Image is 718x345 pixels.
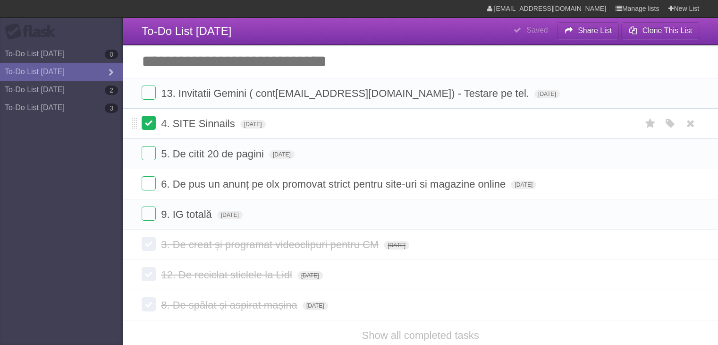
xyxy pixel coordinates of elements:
[161,239,381,250] span: 3. De creat și programat videoclipuri pentru CM
[269,150,295,159] span: [DATE]
[142,176,156,190] label: Done
[105,103,118,113] b: 3
[557,22,619,39] button: Share List
[142,297,156,311] label: Done
[142,237,156,251] label: Done
[161,178,508,190] span: 6. De pus un anunț pe olx promovat strict pentru site-uri si magazine online
[161,208,214,220] span: 9. IG totală
[161,299,300,311] span: 8. De spălat și aspirat mașina
[161,269,295,281] span: 12. De reciclat sticlele la Lidl
[511,181,536,189] span: [DATE]
[217,211,243,219] span: [DATE]
[142,207,156,221] label: Done
[105,86,118,95] b: 2
[642,26,692,34] b: Clone This List
[161,118,237,129] span: 4. SITE Sinnails
[621,22,699,39] button: Clone This List
[142,267,156,281] label: Done
[526,26,548,34] b: Saved
[142,86,156,100] label: Done
[362,329,479,341] a: Show all completed tasks
[642,116,659,131] label: Star task
[105,50,118,59] b: 0
[161,148,266,160] span: 5. De citit 20 de pagini
[142,146,156,160] label: Done
[297,271,323,280] span: [DATE]
[384,241,409,250] span: [DATE]
[142,25,231,37] span: To-Do List [DATE]
[5,23,61,40] div: Flask
[161,87,532,99] span: 13. Invitatii Gemini ( cont [EMAIL_ADDRESS][DOMAIN_NAME] ) - Testare pe tel.
[578,26,612,34] b: Share List
[240,120,266,129] span: [DATE]
[303,302,328,310] span: [DATE]
[142,116,156,130] label: Done
[534,90,560,98] span: [DATE]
